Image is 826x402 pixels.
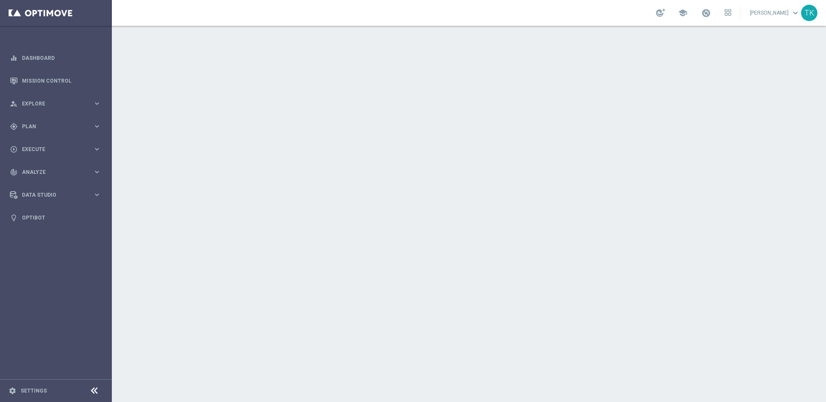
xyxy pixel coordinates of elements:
[22,192,93,198] span: Data Studio
[801,5,817,21] div: TK
[22,101,93,106] span: Explore
[22,206,101,229] a: Optibot
[22,124,93,129] span: Plan
[10,100,93,108] div: Explore
[22,69,101,92] a: Mission Control
[10,69,101,92] div: Mission Control
[22,46,101,69] a: Dashboard
[9,100,102,107] button: person_search Explore keyboard_arrow_right
[93,122,101,130] i: keyboard_arrow_right
[10,206,101,229] div: Optibot
[9,55,102,62] button: equalizer Dashboard
[10,145,18,153] i: play_circle_outline
[93,168,101,176] i: keyboard_arrow_right
[9,146,102,153] button: play_circle_outline Execute keyboard_arrow_right
[93,191,101,199] i: keyboard_arrow_right
[10,191,93,199] div: Data Studio
[749,6,801,19] a: [PERSON_NAME]keyboard_arrow_down
[9,169,102,176] button: track_changes Analyze keyboard_arrow_right
[9,214,102,221] button: lightbulb Optibot
[10,54,18,62] i: equalizer
[21,388,47,393] a: Settings
[9,77,102,84] button: Mission Control
[10,214,18,222] i: lightbulb
[10,123,18,130] i: gps_fixed
[9,123,102,130] button: gps_fixed Plan keyboard_arrow_right
[22,147,93,152] span: Execute
[22,170,93,175] span: Analyze
[10,145,93,153] div: Execute
[10,46,101,69] div: Dashboard
[791,8,800,18] span: keyboard_arrow_down
[10,100,18,108] i: person_search
[10,123,93,130] div: Plan
[93,99,101,108] i: keyboard_arrow_right
[678,8,687,18] span: school
[9,387,16,395] i: settings
[93,145,101,153] i: keyboard_arrow_right
[10,168,93,176] div: Analyze
[10,168,18,176] i: track_changes
[9,192,102,198] button: Data Studio keyboard_arrow_right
